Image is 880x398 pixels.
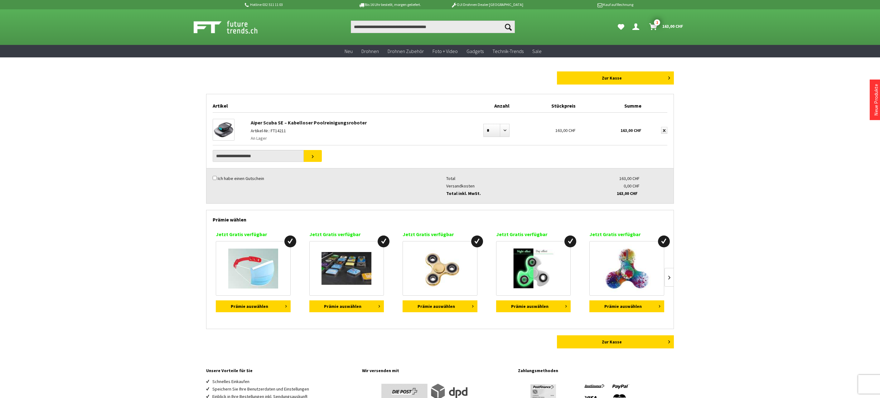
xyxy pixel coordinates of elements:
p: Artikel-Nr.: FT14211 [251,127,460,134]
a: Gadgets [462,45,488,58]
a: Technik-Trends [488,45,528,58]
span: Gadgets [467,48,484,54]
button: Prämie auswählen [403,300,477,312]
div: 163,00 CHF [513,116,578,140]
p: Jetzt Gratis verfügbar [589,231,664,238]
h4: Unsere Vorteile für Sie [206,366,356,375]
img: Fidget Spinner mit LED [603,245,651,292]
a: Zur Kasse [557,71,674,85]
a: Fidget Spinner mit LED [589,241,664,296]
span: Neu [345,48,353,54]
li: Speichern Sie Ihre Benutzerdaten und Einstellungen [212,385,356,393]
img: iPhone App Magnete [322,252,371,285]
span: 1 [654,19,660,26]
label: Ich habe einen Gutschein [218,176,264,181]
span: Drohnen [361,48,379,54]
a: Drohnen Zubehör [383,45,428,58]
div: 163,00 CHF [582,175,640,182]
p: Kauf auf Rechnung [536,1,633,8]
li: Schnelles Einkaufen [212,378,356,385]
a: Drohnen [357,45,383,58]
a: Foto + Video [428,45,462,58]
span: An Lager [251,134,267,142]
span: 163,00 CHF [662,21,683,31]
a: Dein Konto [630,21,644,33]
div: Total [446,175,582,182]
a: Zur Kasse [557,335,674,348]
p: Jetzt Gratis verfügbar [403,231,477,238]
span: Drohnen Zubehör [388,48,424,54]
a: Aiper Scuba SE – Kabelloser Poolreinigungsroboter [251,119,367,126]
p: Bis 16 Uhr bestellt, morgen geliefert. [341,1,438,8]
input: Produkt, Marke, Kategorie, EAN, Artikelnummer… [351,21,515,33]
div: Anzahl [463,100,513,112]
img: Fidget Spinner UV Glow [510,245,557,292]
a: Neue Produkte [873,84,879,116]
p: Jetzt Gratis verfügbar [309,231,384,238]
img: Maskenhalter für Hygienemasken [228,249,278,289]
div: 163,00 CHF [579,116,645,140]
h4: Wir versenden mit [362,366,512,375]
a: Meine Favoriten [615,21,627,33]
span: Technik-Trends [492,48,524,54]
p: Jetzt Gratis verfügbar [496,231,571,238]
button: Prämie auswählen [309,300,384,312]
div: Stückpreis [513,100,578,112]
p: Jetzt Gratis verfügbar [216,231,291,238]
a: Fidget Spinner Gold [403,241,477,296]
div: 0,00 CHF [582,182,640,190]
div: Summe [579,100,645,112]
div: Artikel [213,100,463,112]
a: Maskenhalter für Hygienemasken [216,241,291,296]
span: Foto + Video [433,48,458,54]
button: Prämie auswählen [216,300,291,312]
button: Suchen [502,21,515,33]
a: Sale [528,45,546,58]
a: iPhone App Magnete [309,241,384,296]
a: Neu [340,45,357,58]
p: Hotline 032 511 11 03 [244,1,341,8]
div: 163,00 CHF [580,190,638,197]
div: Total inkl. MwSt. [446,190,582,197]
span: Sale [532,48,542,54]
p: DJI Drohnen Dealer [GEOGRAPHIC_DATA] [438,1,536,8]
button: Prämie auswählen [589,300,664,312]
img: Aiper Scuba SE – Kabelloser Poolreinigungsroboter [213,121,234,138]
div: Versandkosten [446,182,582,190]
a: Warenkorb [647,21,686,33]
button: Prämie auswählen [496,300,571,312]
div: Prämie wählen [213,210,667,226]
h4: Zahlungsmethoden [518,366,674,375]
img: Fidget Spinner Gold [416,245,464,292]
a: Fidget Spinner UV Glow [496,241,571,296]
img: Shop Futuretrends - zur Startseite wechseln [194,19,271,35]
